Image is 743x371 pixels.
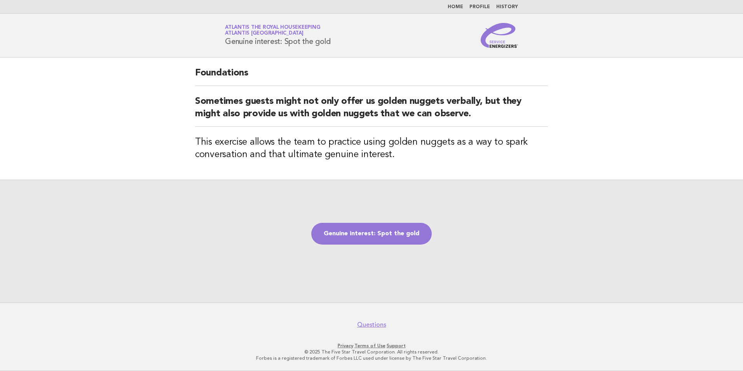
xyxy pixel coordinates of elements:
p: Forbes is a registered trademark of Forbes LLC used under license by The Five Star Travel Corpora... [134,355,609,361]
a: Questions [357,321,386,329]
img: Service Energizers [481,23,518,48]
h2: Sometimes guests might not only offer us golden nuggets verbally, but they might also provide us ... [195,95,548,127]
p: © 2025 The Five Star Travel Corporation. All rights reserved. [134,349,609,355]
p: · · [134,343,609,349]
a: Home [448,5,463,9]
h2: Foundations [195,67,548,86]
a: Terms of Use [354,343,385,348]
h1: Genuine interest: Spot the gold [225,25,330,45]
a: Atlantis the Royal HousekeepingAtlantis [GEOGRAPHIC_DATA] [225,25,320,36]
a: Support [387,343,406,348]
h3: This exercise allows the team to practice using golden nuggets as a way to spark conversation and... [195,136,548,161]
a: Privacy [338,343,353,348]
a: Profile [469,5,490,9]
a: Genuine interest: Spot the gold [311,223,432,245]
span: Atlantis [GEOGRAPHIC_DATA] [225,31,303,36]
a: History [496,5,518,9]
